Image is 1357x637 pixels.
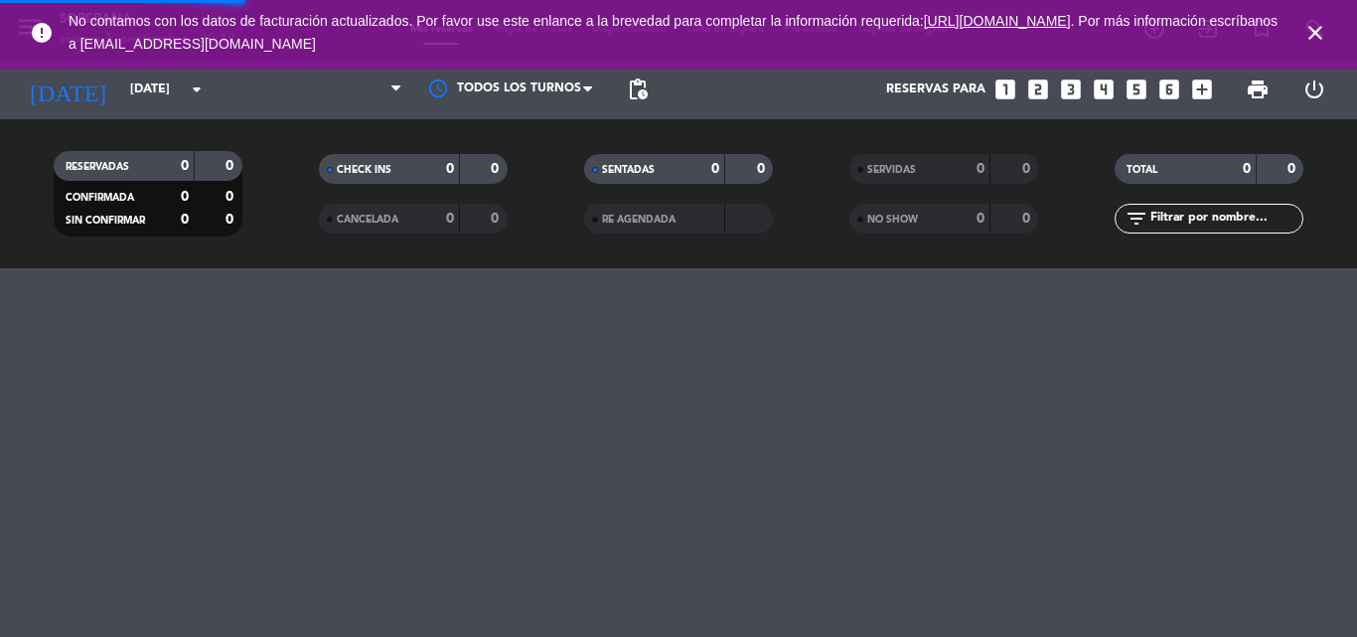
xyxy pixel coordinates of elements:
span: Reservas para [886,82,985,96]
span: SERVIDAS [867,165,916,175]
i: looks_3 [1058,77,1084,102]
i: looks_one [992,77,1018,102]
span: No contamos con los datos de facturación actualizados. Por favor use este enlance a la brevedad p... [69,13,1278,52]
i: looks_6 [1156,77,1182,102]
span: SIN CONFIRMAR [66,216,145,226]
strong: 0 [1022,162,1034,176]
span: CONFIRMADA [66,193,134,203]
span: print [1246,78,1270,101]
i: power_settings_new [1302,78,1326,101]
span: RESERVADAS [66,162,129,172]
strong: 0 [226,159,237,173]
a: . Por más información escríbanos a [EMAIL_ADDRESS][DOMAIN_NAME] [69,13,1278,52]
div: LOG OUT [1285,60,1342,119]
i: looks_4 [1091,77,1117,102]
strong: 0 [491,162,503,176]
span: SENTADAS [602,165,655,175]
strong: 0 [1243,162,1251,176]
strong: 0 [977,162,984,176]
i: filter_list [1125,207,1148,231]
strong: 0 [181,159,189,173]
i: error [30,21,54,45]
strong: 0 [711,162,719,176]
strong: 0 [446,162,454,176]
strong: 0 [491,212,503,226]
strong: 0 [181,190,189,204]
strong: 0 [757,162,769,176]
span: pending_actions [626,78,650,101]
strong: 0 [977,212,984,226]
a: [URL][DOMAIN_NAME] [924,13,1071,29]
i: looks_5 [1124,77,1149,102]
i: arrow_drop_down [185,78,209,101]
strong: 0 [446,212,454,226]
strong: 0 [1287,162,1299,176]
span: TOTAL [1127,165,1157,175]
i: close [1303,21,1327,45]
span: CHECK INS [337,165,391,175]
span: NO SHOW [867,215,918,225]
i: add_box [1189,77,1215,102]
i: [DATE] [15,68,120,111]
strong: 0 [226,213,237,227]
strong: 0 [226,190,237,204]
i: looks_two [1025,77,1051,102]
strong: 0 [181,213,189,227]
input: Filtrar por nombre... [1148,208,1302,230]
strong: 0 [1022,212,1034,226]
span: CANCELADA [337,215,398,225]
span: RE AGENDADA [602,215,676,225]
